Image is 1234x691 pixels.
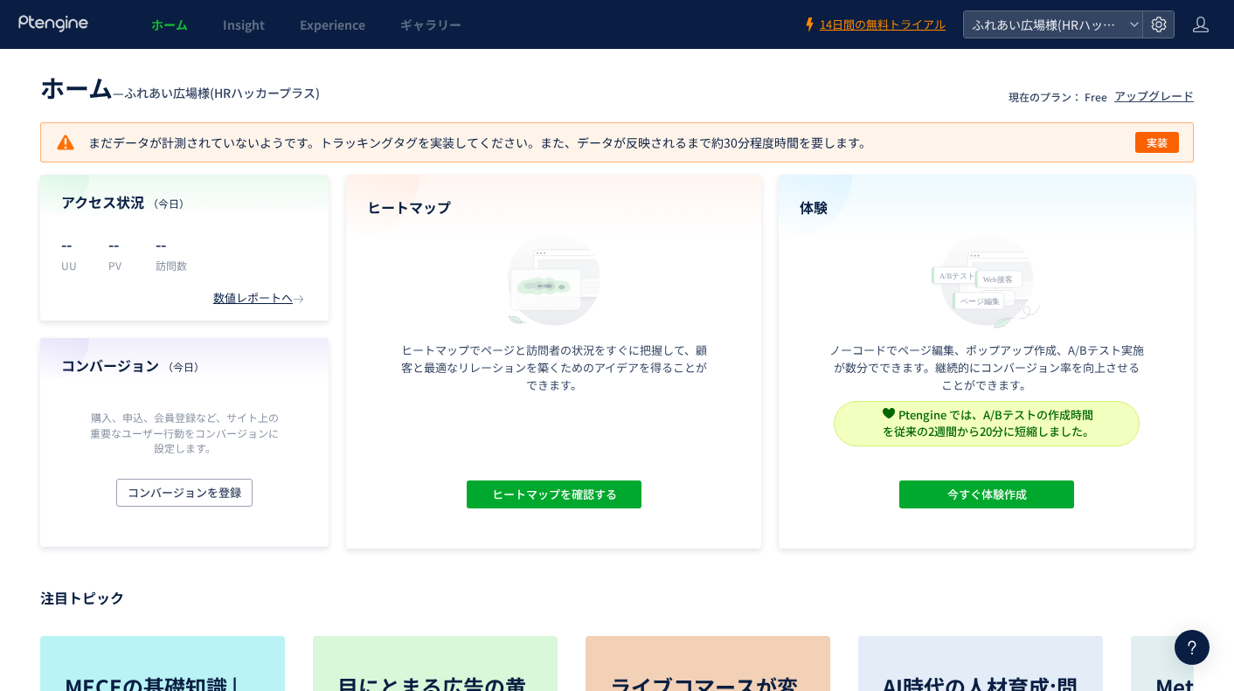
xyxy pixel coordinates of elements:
[946,480,1026,508] span: 今すぐ体験作成
[829,342,1144,394] p: ノーコードでページ編集、ポップアップ作成、A/Bテスト実施が数分でできます。継続的にコンバージョン率を向上させることができます。
[467,480,641,508] button: ヒートマップを確認する
[883,407,895,419] img: svg+xml,%3c
[40,70,320,105] div: —
[61,258,87,273] p: UU
[156,258,187,273] p: 訪問数
[163,359,205,374] span: （今日）
[1009,89,1107,104] p: 現在のプラン： Free
[820,17,946,33] span: 14日間の無料トライアル
[883,406,1094,439] span: Ptengine では、A/Bテストの作成時間 を従来の2週間から20分に短縮しました。
[40,70,113,105] span: ホーム
[923,228,1050,330] img: home_experience_onbo_jp-C5-EgdA0.svg
[40,584,1194,612] p: 注目トピック
[1135,132,1179,153] button: 実装
[108,258,135,273] p: PV
[1114,88,1194,105] div: アップグレード
[1147,132,1168,153] span: 実装
[802,17,946,33] a: 14日間の無料トライアル
[148,196,190,211] span: （今日）
[367,197,740,218] h4: ヒートマップ
[128,479,241,507] span: コンバージョンを登録
[300,16,365,33] span: Experience
[61,192,308,212] h4: アクセス状況
[213,290,308,307] div: 数値レポートへ
[86,410,283,454] p: 購入、申込、会員登録など、サイト上の重要なユーザー行動をコンバージョンに設定します。
[397,342,711,394] p: ヒートマップでページと訪問者の状況をすぐに把握して、顧客と最適なリレーションを築くためのアイデアを得ることができます。
[899,480,1074,508] button: 今すぐ体験作成
[108,230,135,258] p: --
[156,230,187,258] p: --
[223,16,265,33] span: Insight
[55,132,871,153] p: まだデータが計測されていないようです。トラッキングタグを実装してください。また、データが反映されるまで約30分程度時間を要します。
[491,480,616,508] span: ヒートマップを確認する
[124,84,320,101] span: ふれあい広場様(HRハッカープラス)
[61,230,87,258] p: --
[116,479,253,507] button: コンバージョンを登録
[967,11,1122,38] span: ふれあい広場様(HRハッカープラス)
[151,16,188,33] span: ホーム
[800,197,1173,218] h4: 体験
[400,16,461,33] span: ギャラリー
[61,356,308,376] h4: コンバージョン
